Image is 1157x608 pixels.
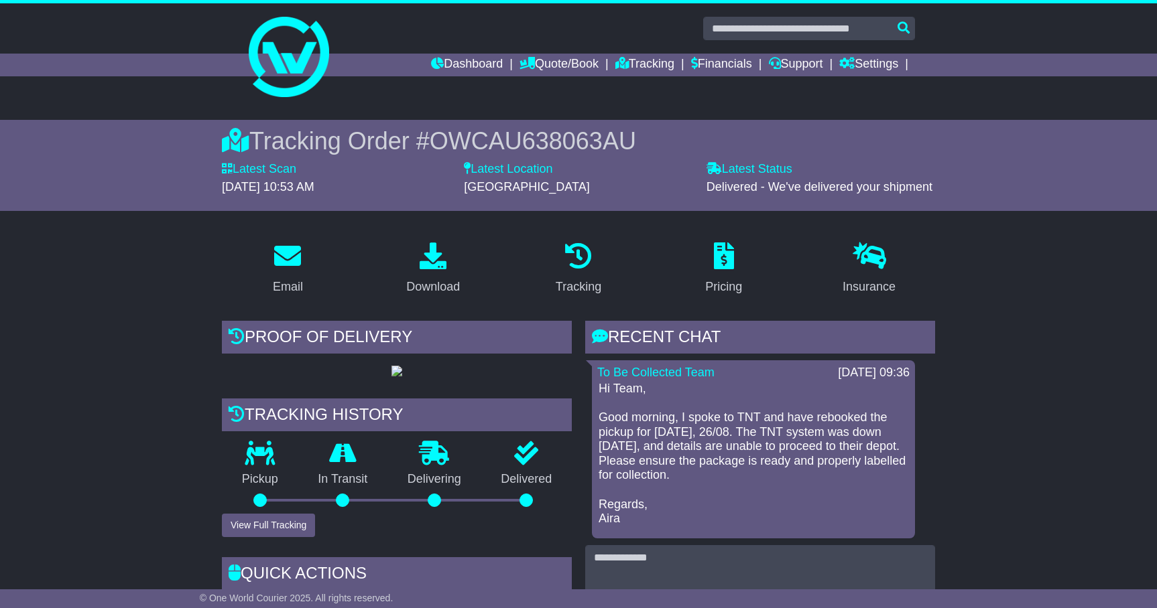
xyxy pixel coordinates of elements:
[406,278,460,296] div: Download
[843,278,896,296] div: Insurance
[387,472,481,487] p: Delivering
[696,238,751,301] a: Pricing
[597,366,715,379] a: To Be Collected Team
[599,382,908,526] p: Hi Team, Good morning, I spoke to TNT and have rebooked the pickup for [DATE], 26/08. The TNT sys...
[222,472,298,487] p: Pickup
[222,127,935,155] div: Tracking Order #
[431,54,503,76] a: Dashboard
[391,366,402,376] img: GetPodImage
[585,321,935,357] div: RECENT CHAT
[464,162,552,177] label: Latest Location
[834,238,904,301] a: Insurance
[547,238,610,301] a: Tracking
[222,398,572,435] div: Tracking history
[520,54,599,76] a: Quote/Book
[398,238,469,301] a: Download
[481,472,572,487] p: Delivered
[298,472,388,487] p: In Transit
[556,278,601,296] div: Tracking
[838,366,910,380] div: [DATE] 09:36
[200,593,393,603] span: © One World Courier 2025. All rights reserved.
[222,557,572,593] div: Quick Actions
[705,278,742,296] div: Pricing
[273,278,303,296] div: Email
[222,321,572,357] div: Proof of Delivery
[264,238,312,301] a: Email
[615,54,674,76] a: Tracking
[222,514,315,537] button: View Full Tracking
[691,54,752,76] a: Financials
[222,180,314,194] span: [DATE] 10:53 AM
[839,54,898,76] a: Settings
[222,162,296,177] label: Latest Scan
[707,180,932,194] span: Delivered - We've delivered your shipment
[464,180,589,194] span: [GEOGRAPHIC_DATA]
[769,54,823,76] a: Support
[707,162,792,177] label: Latest Status
[430,127,636,155] span: OWCAU638063AU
